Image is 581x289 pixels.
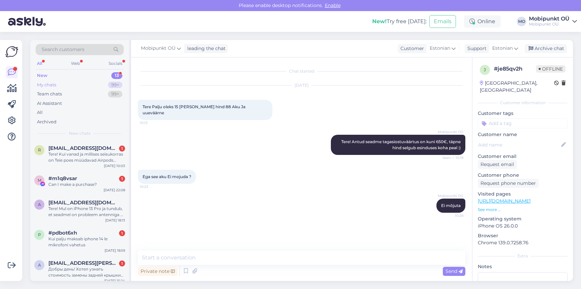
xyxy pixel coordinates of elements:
div: Tere! Mul on iPhone 13 Pro ja tundub, et seadmel on probleem antenniga — mobiilne internet ei töö... [48,206,125,218]
div: [DATE] [138,82,465,88]
div: AI Assistant [37,100,62,107]
span: Tere! Antud seadme tagasiostuväärtus on kuni 650€, täpne hind selgub esinduses koha peal :) [341,139,462,150]
div: All [37,109,43,116]
div: 99+ [108,91,122,97]
span: ryytelanete@gmail.com [48,145,118,151]
div: [DATE] 15:24 [104,278,125,283]
span: r [38,148,41,153]
span: Enable [323,2,343,8]
p: Chrome 139.0.7258.76 [478,239,568,246]
p: Browser [478,232,568,239]
span: Mobipunkt OÜ [438,129,463,134]
div: 1 [119,146,125,152]
div: Private note [138,267,178,276]
input: Add a tag [478,118,568,128]
div: Customer information [478,100,568,106]
div: Online [464,15,501,28]
span: Send [446,268,463,274]
span: Seen ✓ 10:19 [438,155,463,160]
div: Support [465,45,487,52]
div: leading the chat [185,45,226,52]
div: 1 [119,230,125,236]
div: Tere! Kui vanad ja millises seisukorras on Teie poes müüdavad Airpods Pro’d ([URL][DOMAIN_NAME])? [48,151,125,163]
div: My chats [37,82,56,88]
div: All [36,59,43,68]
span: Offline [536,65,566,73]
p: Notes [478,263,568,270]
div: Chat started [138,68,465,74]
div: [DATE] 18:59 [105,248,125,253]
div: Can I make a purchase? [48,181,125,188]
img: Askly Logo [5,45,18,58]
div: 1 [119,260,125,266]
span: p [38,232,41,237]
div: 13 [111,72,122,79]
div: New [37,72,47,79]
a: Mobipunkt OÜMobipunkt OÜ [529,16,577,27]
p: Operating system [478,215,568,222]
p: Customer email [478,153,568,160]
p: Customer phone [478,172,568,179]
span: Ei mõjuta [441,203,461,208]
span: Mobipunkt OÜ [438,193,463,198]
span: Search customers [42,46,84,53]
div: Socials [107,59,124,68]
span: akuznetsova347@gmail.com [48,200,118,206]
div: 1 [119,176,125,182]
p: iPhone OS 26.0.0 [478,222,568,230]
div: Archived [37,119,56,125]
span: Ega see aku Ei mojuda ? [143,174,191,179]
button: Emails [429,15,456,28]
p: Visited pages [478,191,568,198]
div: [DATE] 18:13 [105,218,125,223]
input: Add name [478,141,560,149]
span: 10:13 [140,120,165,125]
span: Mobipunkt OÜ [141,45,176,52]
span: alexei.katsman@gmail.com [48,260,118,266]
p: Customer tags [478,110,568,117]
div: Kui palju maksab iphone 14 le mikrofoni vahetus [48,236,125,248]
div: # je85qv2h [494,65,536,73]
span: 10:28 [438,213,463,218]
div: Archive chat [525,44,567,53]
span: a [38,262,41,267]
div: Try free [DATE]: [372,17,427,26]
div: [DATE] 22:08 [104,188,125,193]
span: New chats [69,130,90,136]
p: See more ... [478,207,568,213]
div: [DATE] 10:03 [104,163,125,168]
span: #pdbot6xh [48,230,77,236]
div: Добры день! Хотел узнать стоимость замены задней крышки на IPhone 15 Pro (разбита вся крышка вклю... [48,266,125,278]
div: MO [517,17,526,26]
span: 10:23 [140,184,165,189]
div: Mobipunkt OÜ [529,22,570,27]
a: [URL][DOMAIN_NAME] [478,198,531,204]
span: m [38,178,41,183]
span: Tere Palju oleks 15 [PERSON_NAME] hind 88 Aku Ja uueväärne [143,104,246,115]
div: 99+ [108,82,122,88]
div: Customer [398,45,424,52]
b: New! [372,18,387,25]
span: Estonian [430,45,450,52]
span: Estonian [492,45,513,52]
div: Team chats [37,91,62,97]
div: Web [70,59,81,68]
div: Request phone number [478,179,539,188]
div: Request email [478,160,517,169]
span: #m1q8vsar [48,175,77,181]
p: Customer name [478,131,568,138]
span: j [484,67,486,72]
span: a [38,202,41,207]
div: [GEOGRAPHIC_DATA], [GEOGRAPHIC_DATA] [480,80,554,94]
div: Extra [478,253,568,259]
div: Mobipunkt OÜ [529,16,570,22]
